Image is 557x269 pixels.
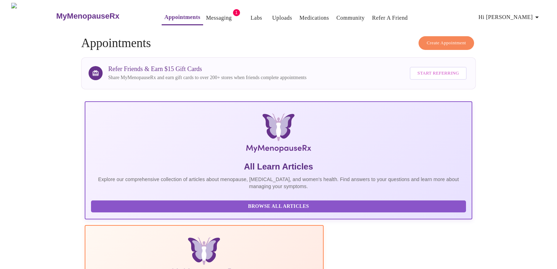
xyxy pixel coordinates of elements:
h3: MyMenopauseRx [56,12,119,21]
button: Start Referring [410,67,467,80]
a: Messaging [206,13,232,23]
h5: All Learn Articles [91,161,466,172]
p: Share MyMenopauseRx and earn gift cards to over 200+ stores when friends complete appointments [108,74,306,81]
button: Hi [PERSON_NAME] [476,10,544,24]
button: Messaging [203,11,234,25]
span: Start Referring [417,69,459,77]
img: MyMenopauseRx Logo [11,3,56,29]
button: Uploads [270,11,295,25]
a: MyMenopauseRx [56,4,148,28]
button: Create Appointment [419,36,474,50]
a: Browse All Articles [91,203,468,209]
button: Refer a Friend [369,11,411,25]
a: Appointments [164,12,200,22]
h4: Appointments [81,36,476,50]
h3: Refer Friends & Earn $15 Gift Cards [108,65,306,73]
button: Browse All Articles [91,200,466,213]
button: Community [333,11,368,25]
button: Labs [245,11,268,25]
span: Browse All Articles [98,202,459,211]
a: Labs [251,13,262,23]
a: Medications [299,13,329,23]
a: Uploads [272,13,292,23]
span: 1 [233,9,240,16]
a: Start Referring [408,63,468,83]
img: MyMenopauseRx Logo [149,113,408,155]
p: Explore our comprehensive collection of articles about menopause, [MEDICAL_DATA], and women's hea... [91,176,466,190]
button: Medications [297,11,332,25]
span: Hi [PERSON_NAME] [479,12,541,22]
a: Refer a Friend [372,13,408,23]
span: Create Appointment [427,39,466,47]
button: Appointments [162,10,203,25]
a: Community [336,13,365,23]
